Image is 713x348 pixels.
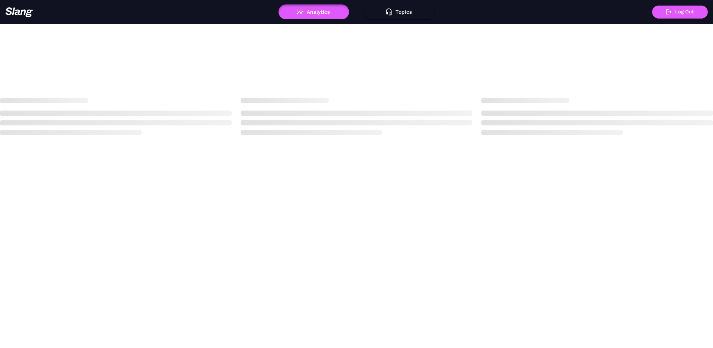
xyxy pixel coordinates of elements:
[652,6,708,19] button: Log Out
[279,9,349,14] a: Analytics
[5,7,33,17] img: 623511267c55cb56e2f2a487_logo2.png
[364,4,434,19] button: Topics
[279,4,349,19] button: Analytics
